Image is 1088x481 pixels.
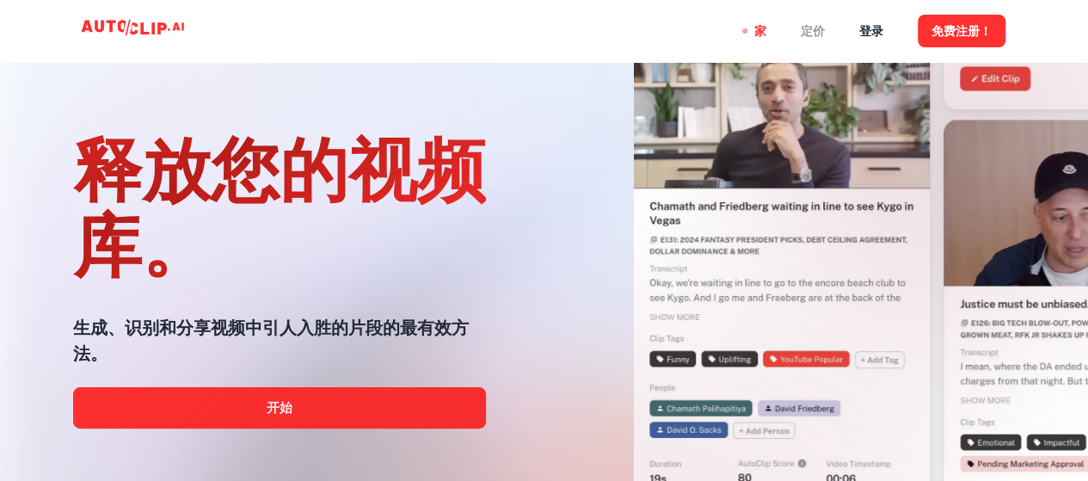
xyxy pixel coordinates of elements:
[754,25,766,39] font: 家
[73,126,486,284] font: 释放您的视频库。
[859,25,883,39] font: 登录
[801,25,825,39] font: 定价
[73,318,469,364] font: 生成、识别和分享视频中引人入胜的片段的最有效方法。
[73,387,486,429] a: 开始
[931,25,992,39] font: 免费注册！
[918,15,1005,46] button: 免费注册！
